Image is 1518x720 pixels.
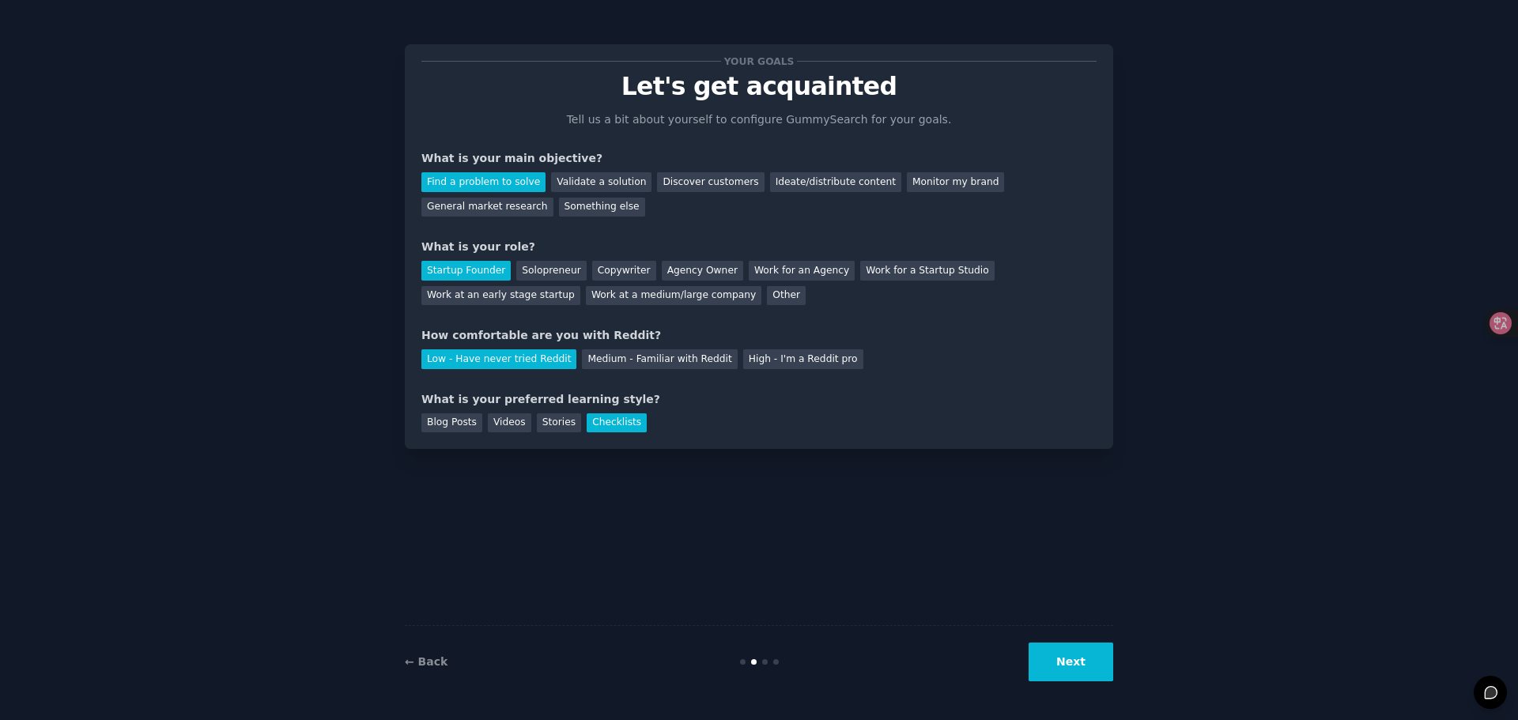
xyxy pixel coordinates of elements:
[421,150,1097,167] div: What is your main objective?
[421,327,1097,344] div: How comfortable are you with Reddit?
[421,413,482,433] div: Blog Posts
[749,261,855,281] div: Work for an Agency
[721,53,797,70] span: Your goals
[421,261,511,281] div: Startup Founder
[743,349,863,369] div: High - I'm a Reddit pro
[770,172,901,192] div: Ideate/distribute content
[860,261,994,281] div: Work for a Startup Studio
[1029,643,1113,681] button: Next
[421,286,580,306] div: Work at an early stage startup
[405,655,447,668] a: ← Back
[592,261,656,281] div: Copywriter
[907,172,1004,192] div: Monitor my brand
[560,111,958,128] p: Tell us a bit about yourself to configure GummySearch for your goals.
[421,198,553,217] div: General market research
[586,286,761,306] div: Work at a medium/large company
[488,413,531,433] div: Videos
[421,391,1097,408] div: What is your preferred learning style?
[516,261,586,281] div: Solopreneur
[559,198,645,217] div: Something else
[767,286,806,306] div: Other
[587,413,647,433] div: Checklists
[421,73,1097,100] p: Let's get acquainted
[582,349,737,369] div: Medium - Familiar with Reddit
[421,239,1097,255] div: What is your role?
[551,172,651,192] div: Validate a solution
[537,413,581,433] div: Stories
[421,349,576,369] div: Low - Have never tried Reddit
[421,172,546,192] div: Find a problem to solve
[657,172,764,192] div: Discover customers
[662,261,743,281] div: Agency Owner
